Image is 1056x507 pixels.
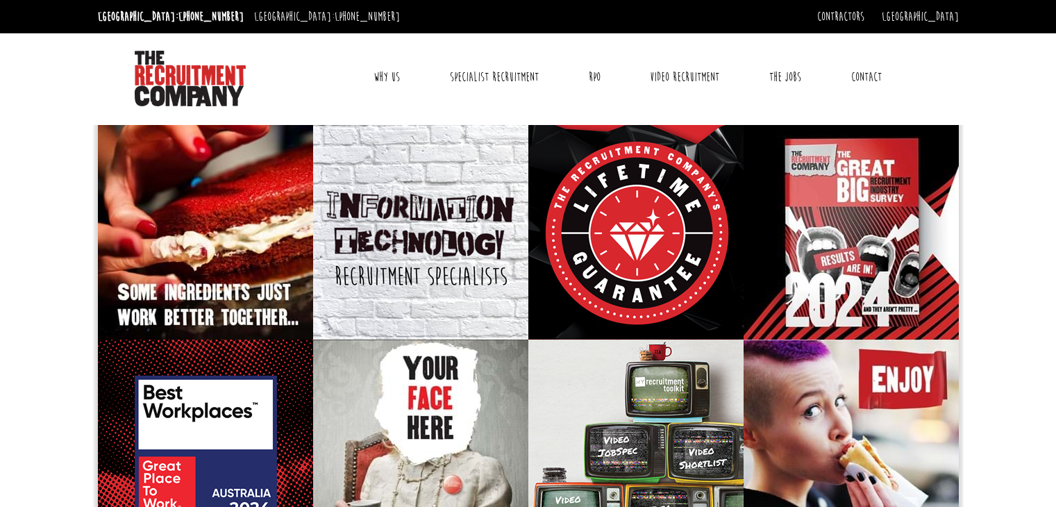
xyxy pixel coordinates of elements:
a: [GEOGRAPHIC_DATA] [882,9,959,24]
a: Video Recruitment [639,60,730,94]
a: Contractors [817,9,864,24]
a: RPO [578,60,611,94]
a: [PHONE_NUMBER] [178,9,244,24]
li: [GEOGRAPHIC_DATA]: [94,6,247,28]
li: [GEOGRAPHIC_DATA]: [251,6,403,28]
img: The Recruitment Company [135,51,246,106]
a: Why Us [363,60,410,94]
a: Contact [841,60,892,94]
a: The Jobs [759,60,812,94]
a: [PHONE_NUMBER] [335,9,400,24]
a: Specialist Recruitment [439,60,549,94]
